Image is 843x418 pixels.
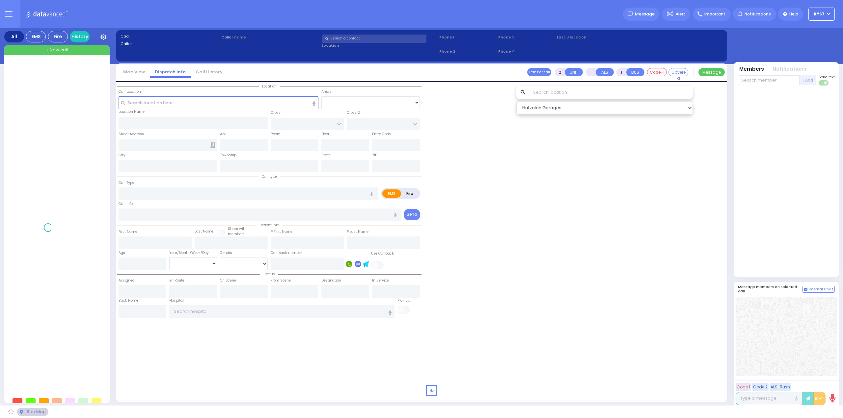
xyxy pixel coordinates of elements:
label: Call Info [119,201,133,207]
span: Phone 2 [439,49,496,54]
input: Search location [529,86,693,99]
input: Search location here [119,96,319,109]
button: ALS-Rush [770,383,791,391]
span: Call type [258,174,280,179]
label: P First Name [271,229,292,234]
span: members [228,232,245,236]
div: Fire [48,31,68,42]
span: Help [789,11,798,17]
h5: Message members on selected call [738,285,802,293]
button: Covered [668,68,688,76]
span: Alert [676,11,685,17]
input: Search hospital [169,305,395,318]
label: First Name [119,229,137,234]
button: Send [404,209,420,220]
div: EMS [26,31,46,42]
a: Map View [118,69,150,75]
button: Notifications [773,65,806,73]
label: Floor [321,132,329,137]
small: Share with [228,226,247,231]
label: ZIP [372,153,377,158]
label: En Route [169,278,184,283]
label: EMS [382,189,401,198]
label: Location Name [119,109,145,114]
span: Internal Chat [809,287,833,292]
span: Message [635,11,655,17]
button: Message [698,68,725,76]
button: BUS [626,68,644,76]
img: message.svg [628,12,633,16]
span: Phone 4 [498,49,555,54]
label: Destination [321,278,341,283]
label: Cross 2 [347,110,360,115]
label: Entry Code [372,132,391,137]
label: Use Callback [371,251,394,256]
button: KY67 [808,8,835,21]
input: Search a contact [322,35,426,43]
button: ALS [596,68,614,76]
label: Last 3 location [557,35,640,40]
div: Year/Month/Week/Day [169,250,217,256]
label: Caller name [221,35,320,40]
span: Patient info [256,223,282,228]
span: Send text [819,75,835,80]
button: Code 2 [752,383,769,391]
span: + New call [46,47,68,53]
span: Status [260,272,278,277]
label: On Scene [220,278,236,283]
span: Other building occupants [210,142,215,148]
label: Caller: [121,41,219,47]
button: Code 1 [736,383,751,391]
label: Back Home [119,298,138,303]
label: Age [119,250,125,256]
label: Pick up [397,298,410,303]
a: Dispatch info [150,69,191,75]
div: All [4,31,24,42]
label: Cross 1 [271,110,283,115]
span: Location [259,84,280,89]
label: P Last Name [347,229,368,234]
button: UNIT [565,68,583,76]
span: KY67 [814,11,825,17]
label: Room [271,132,281,137]
label: Location [322,43,437,48]
label: Street Address [119,132,144,137]
button: Transfer call [527,68,551,76]
label: Hospital [169,298,184,303]
img: Logo [26,10,70,18]
input: Search member [738,75,800,85]
label: Gender [220,250,232,256]
span: Phone 3 [498,35,555,40]
label: Call Type [119,180,134,185]
label: From Scene [271,278,291,283]
label: Cad: [121,34,219,39]
label: City [119,153,125,158]
button: Members [739,65,764,73]
label: Township [220,153,236,158]
span: Important [704,11,725,17]
div: See map [17,408,48,416]
label: Fire [401,189,419,198]
label: In Service [372,278,389,283]
label: Apt [220,132,226,137]
label: Areas [321,89,331,94]
img: comment-alt.png [804,288,807,291]
label: State [321,153,331,158]
a: Call History [191,69,228,75]
label: Assigned [119,278,135,283]
button: Internal Chat [802,286,835,293]
a: History [70,31,90,42]
label: Last Name [195,229,213,234]
span: Notifications [745,11,771,17]
span: Phone 1 [439,35,496,40]
label: Call Location [119,89,141,94]
label: Turn off text [819,80,829,86]
label: Call back number [271,250,302,256]
button: Code-1 [647,68,667,76]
